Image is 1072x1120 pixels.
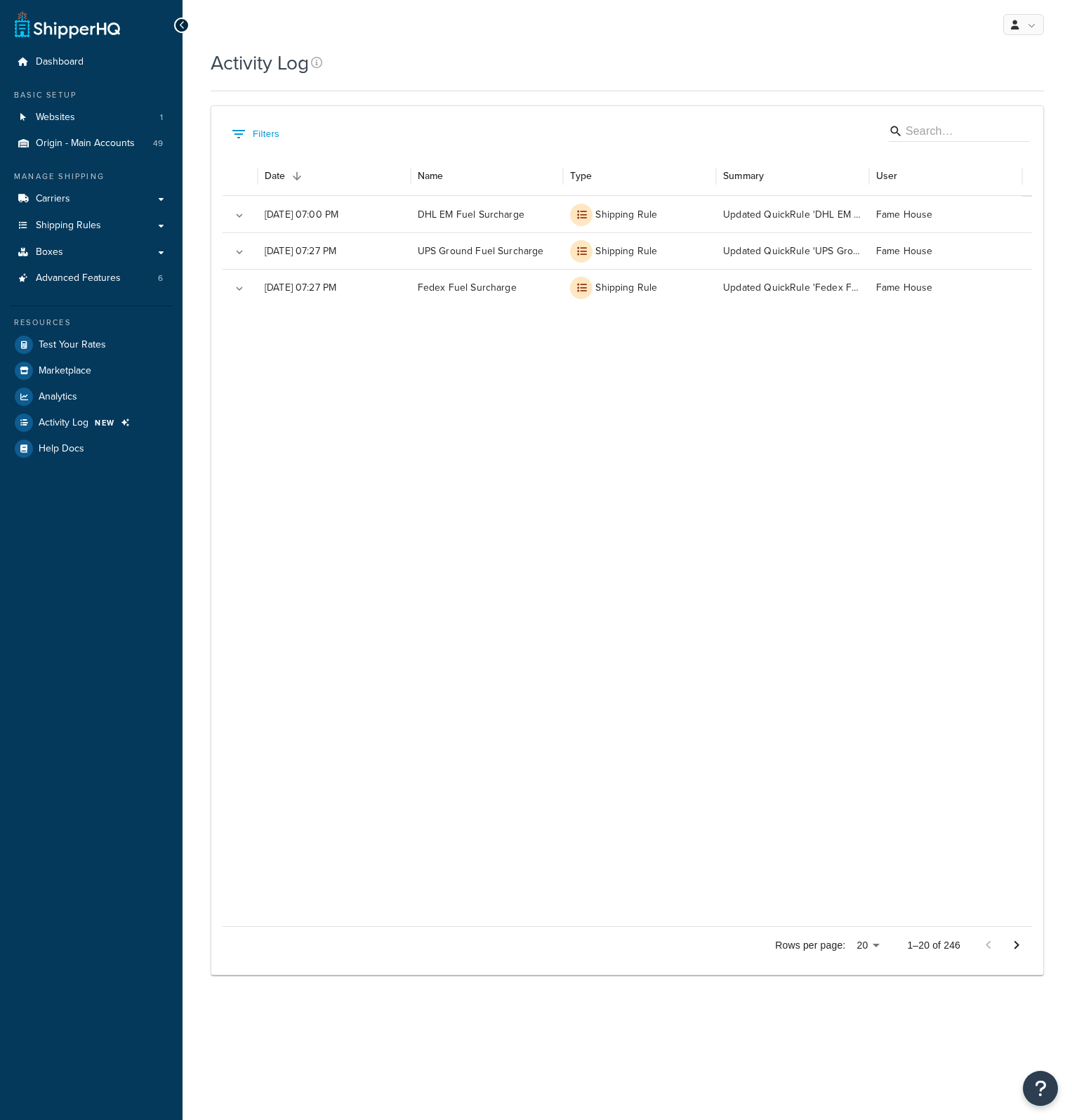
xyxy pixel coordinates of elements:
span: Shipping Rules [36,220,101,232]
a: Dashboard [11,49,172,75]
button: Go to next page [1002,931,1031,959]
div: Type [570,169,592,183]
div: User [876,169,898,183]
li: Advanced Features [11,265,172,291]
p: Shipping Rule [595,281,657,295]
div: [DATE] 07:00 PM [258,196,411,232]
div: Name [418,169,444,183]
div: Updated QuickRule 'DHL EM Fuel Surcharge': By a Flat Rate [716,196,869,232]
div: Date [265,169,286,183]
div: Fame House [869,196,1022,232]
span: Advanced Features [36,272,121,284]
div: Fedex Fuel Surcharge [411,269,564,305]
span: Marketplace [39,365,91,377]
li: Activity Log [11,410,172,435]
button: Open Resource Center [1023,1071,1058,1106]
span: Analytics [39,391,77,403]
div: [DATE] 07:27 PM [258,269,411,305]
div: Manage Shipping [11,171,172,183]
input: Search… [906,124,1008,140]
span: NEW [95,417,115,428]
span: Dashboard [36,56,84,68]
span: Test Your Rates [39,339,106,351]
p: Shipping Rule [595,244,657,258]
div: Fame House [869,232,1022,269]
a: ShipperHQ Home [15,11,120,39]
div: 20 [851,935,885,956]
span: Activity Log [39,417,88,429]
a: Marketplace [11,358,172,383]
button: Expand [230,242,249,262]
a: Shipping Rules [11,213,172,239]
div: Updated QuickRule 'UPS Ground Fuel Surcharge': By a Percentage [716,232,869,269]
a: Boxes [11,239,172,265]
p: 1–20 of 246 [907,938,960,952]
div: Fame House [869,269,1022,305]
h1: Activity Log [211,49,309,77]
a: Carriers [11,186,172,212]
span: 1 [160,112,163,124]
a: Websites 1 [11,105,172,131]
a: Analytics [11,384,172,409]
button: Sort [287,166,307,186]
div: Search [889,121,1029,145]
span: Websites [36,112,75,124]
div: Resources [11,317,172,329]
button: Expand [230,206,249,225]
button: Expand [230,279,249,298]
div: Summary [723,169,764,183]
span: Origin - Main Accounts [36,138,135,150]
li: Websites [11,105,172,131]
a: Activity Log NEW [11,410,172,435]
a: Advanced Features 6 [11,265,172,291]
a: Origin - Main Accounts 49 [11,131,172,157]
span: Boxes [36,246,63,258]
a: Test Your Rates [11,332,172,357]
li: Origins [11,131,172,157]
p: Rows per page: [775,938,845,952]
span: 49 [153,138,163,150]
div: [DATE] 07:27 PM [258,232,411,269]
span: 6 [158,272,163,284]
div: DHL EM Fuel Surcharge [411,196,564,232]
div: Updated QuickRule 'Fedex Fuel Surcharge': By a Percentage [716,269,869,305]
span: Carriers [36,193,70,205]
p: Shipping Rule [595,208,657,222]
button: Show filters [228,123,283,145]
a: Help Docs [11,436,172,461]
div: UPS Ground Fuel Surcharge [411,232,564,269]
div: Basic Setup [11,89,172,101]
span: Help Docs [39,443,84,455]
